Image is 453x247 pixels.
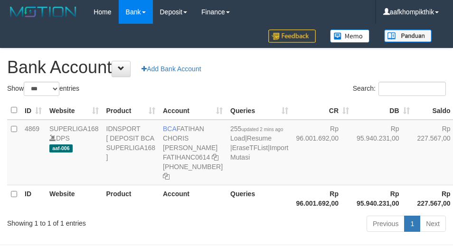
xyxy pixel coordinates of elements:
[241,127,283,132] span: updated 2 mins ago
[226,185,292,212] th: Queries
[330,29,370,43] img: Button%20Memo.svg
[353,82,446,96] label: Search:
[103,101,160,120] th: Product: activate to sort column ascending
[268,29,316,43] img: Feedback.jpg
[21,185,46,212] th: ID
[292,101,353,120] th: CR: activate to sort column ascending
[163,125,177,133] span: BCA
[230,144,288,161] a: Import Mutasi
[7,215,182,228] div: Showing 1 to 1 of 1 entries
[247,134,272,142] a: Resume
[232,144,268,152] a: EraseTFList
[353,120,414,185] td: Rp 95.940.231,00
[159,101,226,120] th: Account: activate to sort column ascending
[46,120,103,185] td: DPS
[49,144,73,152] span: aaf-006
[103,185,160,212] th: Product
[159,185,226,212] th: Account
[21,101,46,120] th: ID: activate to sort column ascending
[7,58,446,77] h1: Bank Account
[292,185,353,212] th: Rp 96.001.692,00
[46,185,103,212] th: Website
[159,120,226,185] td: FATIHAN CHORIS [PERSON_NAME] [PHONE_NUMBER]
[7,5,79,19] img: MOTION_logo.png
[226,101,292,120] th: Queries: activate to sort column ascending
[46,101,103,120] th: Website: activate to sort column ascending
[7,82,79,96] label: Show entries
[103,120,160,185] td: IDNSPORT [ DEPOSIT BCA SUPERLIGA168 ]
[163,172,170,180] a: Copy 4062281727 to clipboard
[230,134,245,142] a: Load
[367,216,405,232] a: Previous
[163,153,210,161] a: FATIHANC0614
[21,120,46,185] td: 4869
[24,82,59,96] select: Showentries
[404,216,420,232] a: 1
[384,29,432,42] img: panduan.png
[230,125,283,133] span: 255
[353,101,414,120] th: DB: activate to sort column ascending
[135,61,207,77] a: Add Bank Account
[353,185,414,212] th: Rp 95.940.231,00
[49,125,99,133] a: SUPERLIGA168
[292,120,353,185] td: Rp 96.001.692,00
[420,216,446,232] a: Next
[230,125,288,161] span: | | |
[378,82,446,96] input: Search:
[212,153,218,161] a: Copy FATIHANC0614 to clipboard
